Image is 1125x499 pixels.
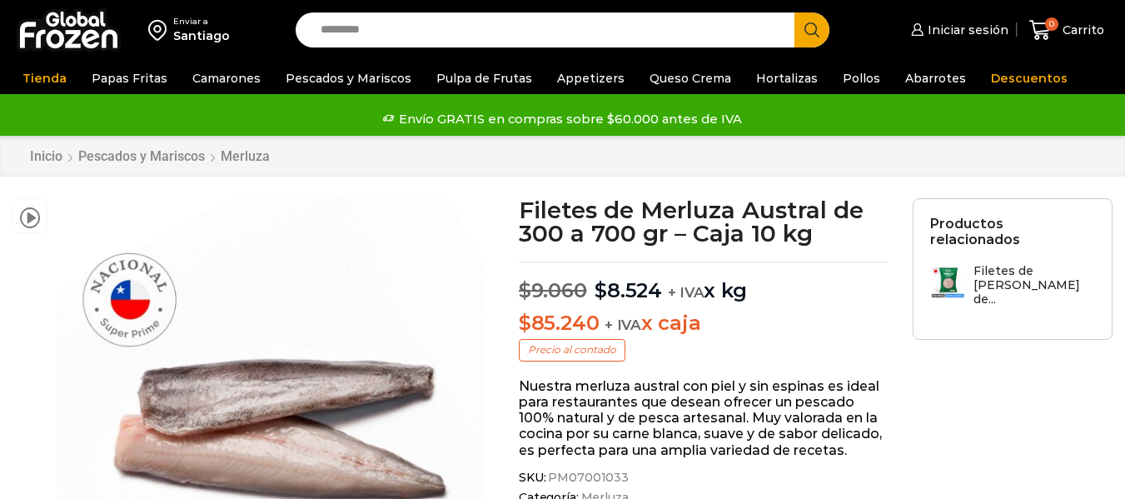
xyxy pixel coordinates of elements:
a: Queso Crema [641,62,739,94]
span: $ [519,311,531,335]
a: Pescados y Mariscos [77,148,206,164]
p: Nuestra merluza austral con piel y sin espinas es ideal para restaurantes que desean ofrecer un p... [519,378,888,458]
div: Enviar a [173,16,230,27]
div: Santiago [173,27,230,44]
a: Pulpa de Frutas [428,62,540,94]
span: PM07001033 [545,471,629,485]
a: Hortalizas [748,62,826,94]
button: Search button [794,12,829,47]
span: $ [519,278,531,302]
bdi: 8.524 [595,278,662,302]
bdi: 85.240 [519,311,599,335]
nav: Breadcrumb [29,148,271,164]
a: Papas Fritas [83,62,176,94]
h3: Filetes de [PERSON_NAME] de... [973,264,1095,306]
a: Tienda [14,62,75,94]
a: Appetizers [549,62,633,94]
p: x kg [519,262,888,303]
span: SKU: [519,471,888,485]
a: 0 Carrito [1025,11,1108,50]
a: Pescados y Mariscos [277,62,420,94]
a: Merluza [220,148,271,164]
p: x caja [519,312,888,336]
span: Iniciar sesión [923,22,1008,38]
h1: Filetes de Merluza Austral de 300 a 700 gr – Caja 10 kg [519,198,888,245]
span: $ [595,278,607,302]
span: Carrito [1058,22,1104,38]
a: Filetes de [PERSON_NAME] de... [930,264,1095,314]
a: Iniciar sesión [907,13,1008,47]
span: + IVA [605,317,641,333]
a: Descuentos [983,62,1076,94]
span: 0 [1045,17,1058,31]
a: Pollos [834,62,889,94]
a: Inicio [29,148,63,164]
a: Abarrotes [897,62,974,94]
h2: Productos relacionados [930,216,1095,247]
span: + IVA [668,284,704,301]
img: address-field-icon.svg [148,16,173,44]
bdi: 9.060 [519,278,587,302]
a: Camarones [184,62,269,94]
p: Precio al contado [519,339,625,361]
